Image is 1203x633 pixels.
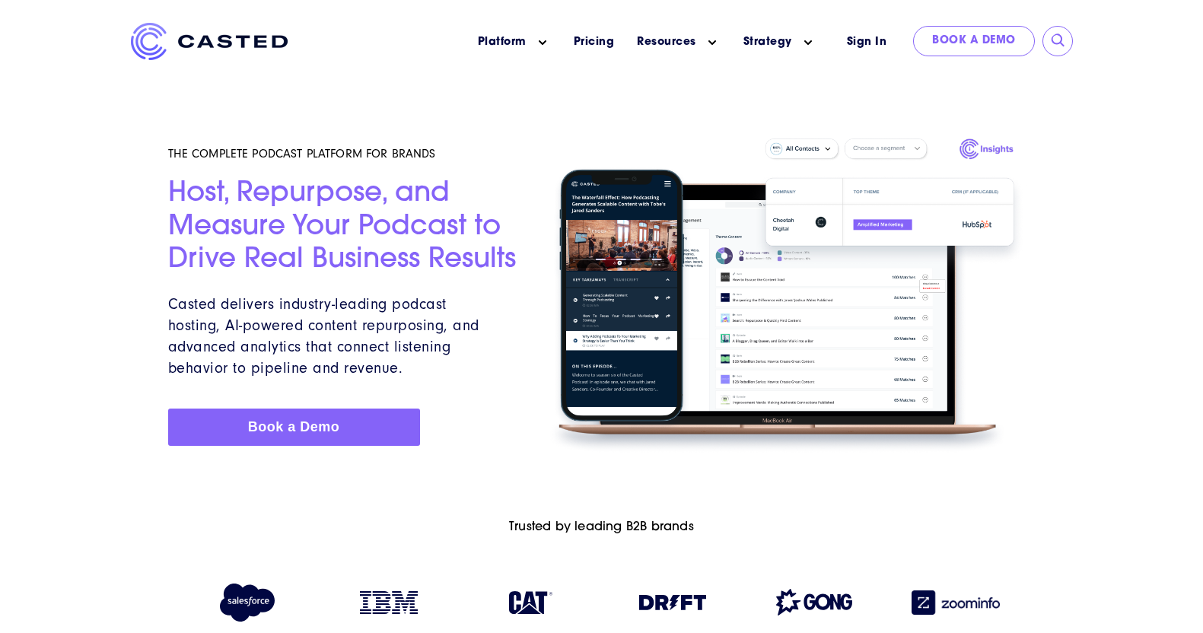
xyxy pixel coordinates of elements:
[248,419,340,434] span: Book a Demo
[912,590,1000,615] img: Zoominfo logo
[360,591,418,614] img: IBM logo
[168,409,420,446] a: Book a Demo
[639,595,706,610] img: Drift logo
[310,23,828,62] nav: Main menu
[1051,33,1066,49] input: Submit
[537,131,1036,461] img: Homepage Hero
[168,146,519,161] h5: THE COMPLETE PODCAST PLATFORM FOR BRANDS
[509,591,552,614] img: Caterpillar logo
[828,26,906,59] a: Sign In
[478,34,527,50] a: Platform
[913,26,1035,56] a: Book a Demo
[131,23,288,60] img: Casted_Logo_Horizontal_FullColor_PUR_BLUE
[168,178,519,277] h2: Host, Repurpose, and Measure Your Podcast to Drive Real Business Results
[213,584,281,622] img: Salesforce logo
[637,34,696,50] a: Resources
[743,34,792,50] a: Strategy
[574,34,615,50] a: Pricing
[168,295,479,377] span: Casted delivers industry-leading podcast hosting, AI-powered content repurposing, and advanced an...
[776,589,852,616] img: Gong logo
[168,520,1036,535] h6: Trusted by leading B2B brands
